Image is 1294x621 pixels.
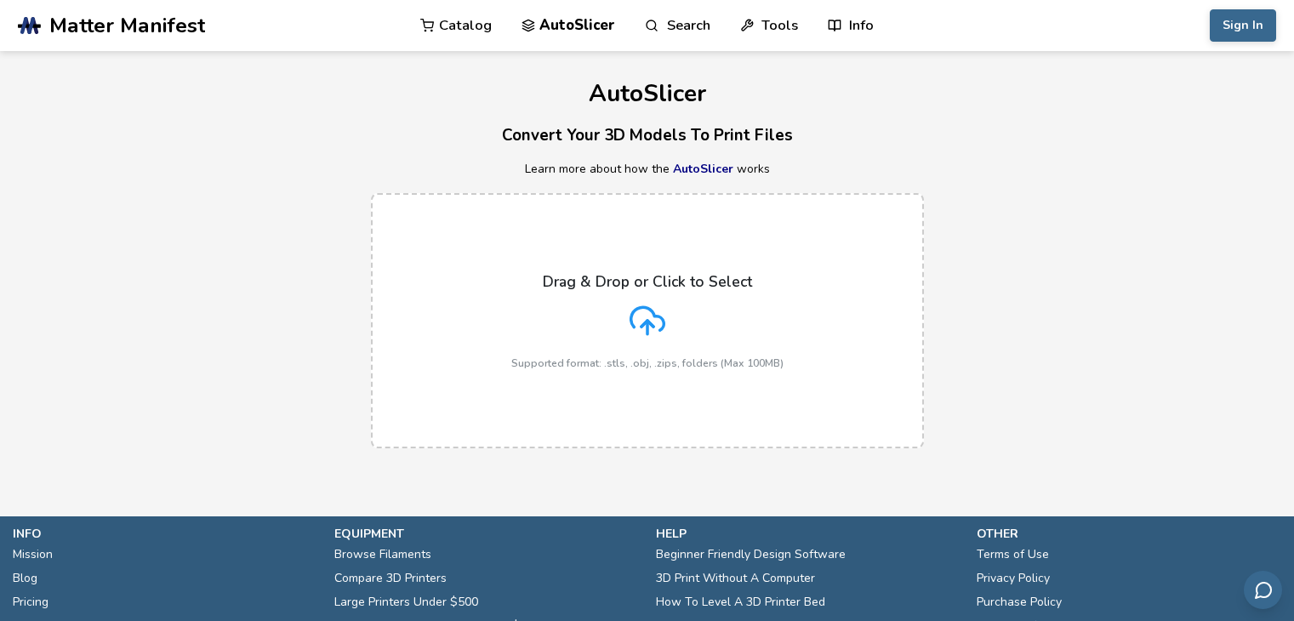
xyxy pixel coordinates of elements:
span: Matter Manifest [49,14,205,37]
a: AutoSlicer [673,161,733,177]
p: help [656,525,961,543]
a: Pricing [13,590,48,614]
a: 3D Print Without A Computer [656,567,815,590]
p: equipment [334,525,639,543]
p: Supported format: .stls, .obj, .zips, folders (Max 100MB) [511,357,784,369]
a: Terms of Use [977,543,1049,567]
button: Sign In [1210,9,1276,42]
a: Purchase Policy [977,590,1062,614]
p: info [13,525,317,543]
a: Blog [13,567,37,590]
a: How To Level A 3D Printer Bed [656,590,825,614]
button: Send feedback via email [1244,571,1282,609]
p: other [977,525,1281,543]
a: Large Printers Under $500 [334,590,478,614]
a: Privacy Policy [977,567,1050,590]
p: Drag & Drop or Click to Select [543,273,752,290]
a: Beginner Friendly Design Software [656,543,846,567]
a: Compare 3D Printers [334,567,447,590]
a: Browse Filaments [334,543,431,567]
a: Mission [13,543,53,567]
